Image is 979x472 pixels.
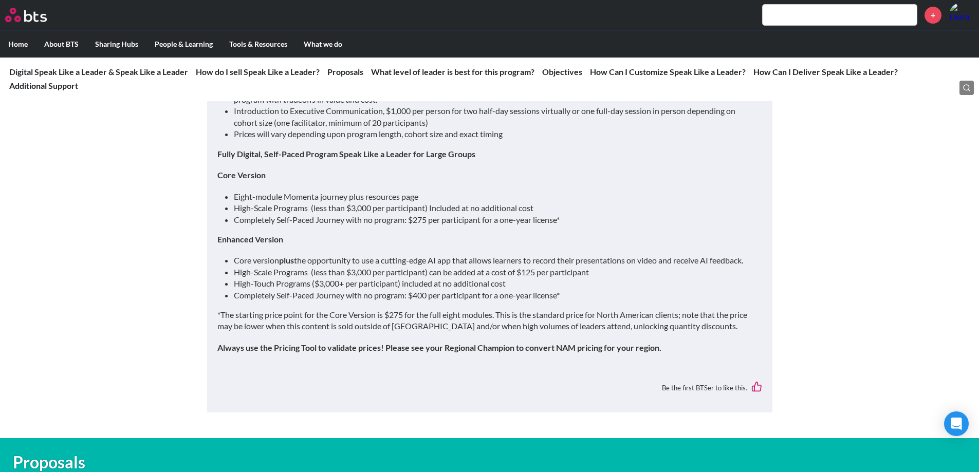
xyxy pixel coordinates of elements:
li: High-Scale Programs (less than $3,000 per participant) can be added at a cost of $125 per partici... [234,267,754,278]
a: Profile [949,3,974,27]
a: What level of leader is best for this program? [371,67,534,77]
li: Completely Self-Paced Journey with no program: $275 per participant for a one-year license* [234,214,754,225]
a: + [925,7,941,24]
strong: Fully Digital, Self-Paced Program Speak Like a Leader for Large Groups [217,149,475,159]
li: High-Touch Programs ($3,000+ per participant) included at no additional cost [234,278,754,289]
label: People & Learning [146,31,221,58]
li: High-Scale Programs (less than $3,000 per participant) Included at no additional cost [234,202,754,214]
a: How Can I Deliver Speak Like a Leader? [753,67,898,77]
a: Additional Support [9,81,78,90]
li: Completely Self-Paced Journey with no program: $400 per participant for a one-year license* [234,290,754,301]
div: Open Intercom Messenger [944,411,969,436]
strong: Always use the Pricing Tool to validate prices! Please see your Regional Champion to convert NAM ... [217,343,661,352]
p: *The starting price point for the Core Version is $275 for the full eight modules. This is the st... [217,309,762,332]
li: Prices will vary depending upon program length, cohort size and exact timing [234,128,754,140]
strong: Enhanced Version [217,234,283,244]
div: Be the first BTSer to like this. [217,374,762,402]
li: Introduction to Executive Communication, $1,000 per person for two half-day sessions virtually or... [234,105,754,128]
strong: Core Version [217,170,266,180]
label: Sharing Hubs [87,31,146,58]
img: Laura Fay [949,3,974,27]
img: BTS Logo [5,8,47,22]
a: Objectives [542,67,582,77]
strong: plus [279,255,294,265]
a: Digital Speak Like a Leader & Speak Like a Leader [9,67,188,77]
a: How do I sell Speak Like a Leader? [196,67,320,77]
a: Proposals [327,67,363,77]
label: Tools & Resources [221,31,295,58]
label: About BTS [36,31,87,58]
a: How Can I Customize Speak Like a Leader? [590,67,746,77]
li: Eight-module Momenta journey plus resources page [234,191,754,202]
label: What we do [295,31,350,58]
a: Go home [5,8,66,22]
li: Core version the opportunity to use a cutting-edge AI app that allows learners to record their pr... [234,255,754,266]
